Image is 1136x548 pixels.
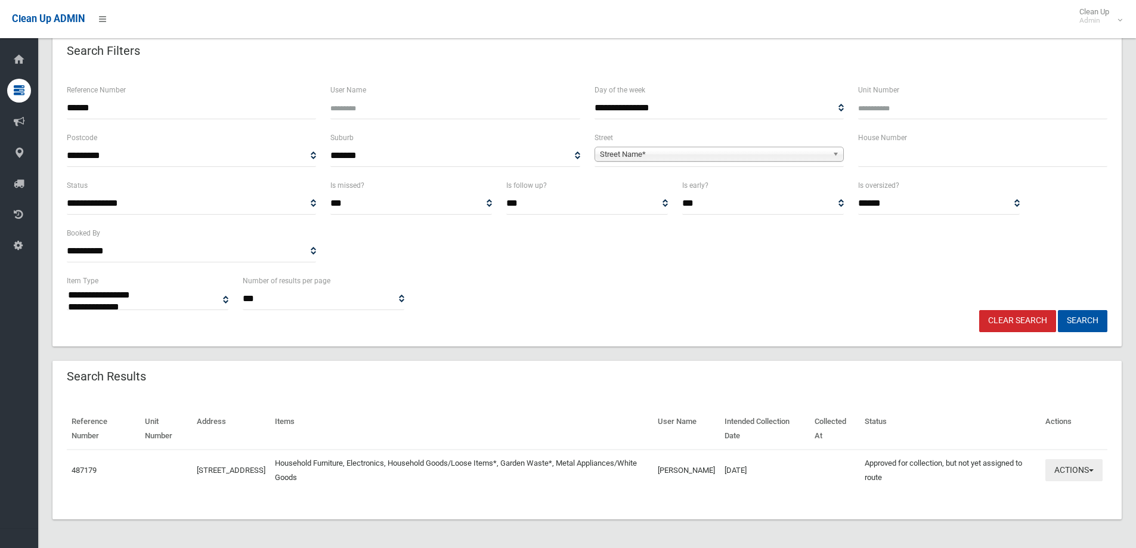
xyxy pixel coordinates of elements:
[52,365,160,388] header: Search Results
[1041,408,1107,450] th: Actions
[682,179,708,192] label: Is early?
[72,466,97,475] a: 487179
[67,131,97,144] label: Postcode
[1058,310,1107,332] button: Search
[67,179,88,192] label: Status
[506,179,547,192] label: Is follow up?
[720,408,810,450] th: Intended Collection Date
[330,131,354,144] label: Suburb
[810,408,860,450] th: Collected At
[67,227,100,240] label: Booked By
[270,408,653,450] th: Items
[1073,7,1121,25] span: Clean Up
[720,450,810,491] td: [DATE]
[595,83,645,97] label: Day of the week
[979,310,1056,332] a: Clear Search
[860,408,1041,450] th: Status
[1045,459,1103,481] button: Actions
[858,179,899,192] label: Is oversized?
[140,408,192,450] th: Unit Number
[1079,16,1109,25] small: Admin
[243,274,330,287] label: Number of results per page
[67,274,98,287] label: Item Type
[595,131,613,144] label: Street
[653,450,720,491] td: [PERSON_NAME]
[330,83,366,97] label: User Name
[67,83,126,97] label: Reference Number
[192,408,270,450] th: Address
[858,131,907,144] label: House Number
[52,39,154,63] header: Search Filters
[12,13,85,24] span: Clean Up ADMIN
[270,450,653,491] td: Household Furniture, Electronics, Household Goods/Loose Items*, Garden Waste*, Metal Appliances/W...
[858,83,899,97] label: Unit Number
[67,408,140,450] th: Reference Number
[860,450,1041,491] td: Approved for collection, but not yet assigned to route
[653,408,720,450] th: User Name
[330,179,364,192] label: Is missed?
[600,147,828,162] span: Street Name*
[197,466,265,475] a: [STREET_ADDRESS]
